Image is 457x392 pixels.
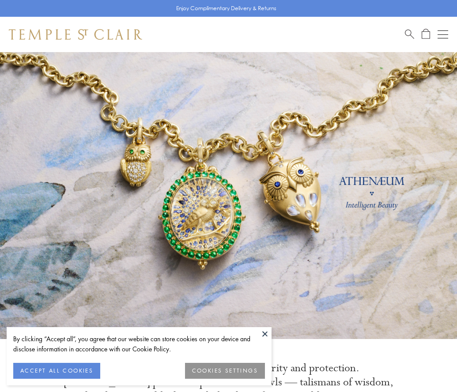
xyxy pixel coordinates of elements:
[13,334,265,354] div: By clicking “Accept all”, you agree that our website can store cookies on your device and disclos...
[405,29,414,40] a: Search
[422,29,430,40] a: Open Shopping Bag
[176,4,276,13] p: Enjoy Complimentary Delivery & Returns
[185,363,265,379] button: COOKIES SETTINGS
[13,363,100,379] button: ACCEPT ALL COOKIES
[438,29,448,40] button: Open navigation
[9,29,142,40] img: Temple St. Clair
